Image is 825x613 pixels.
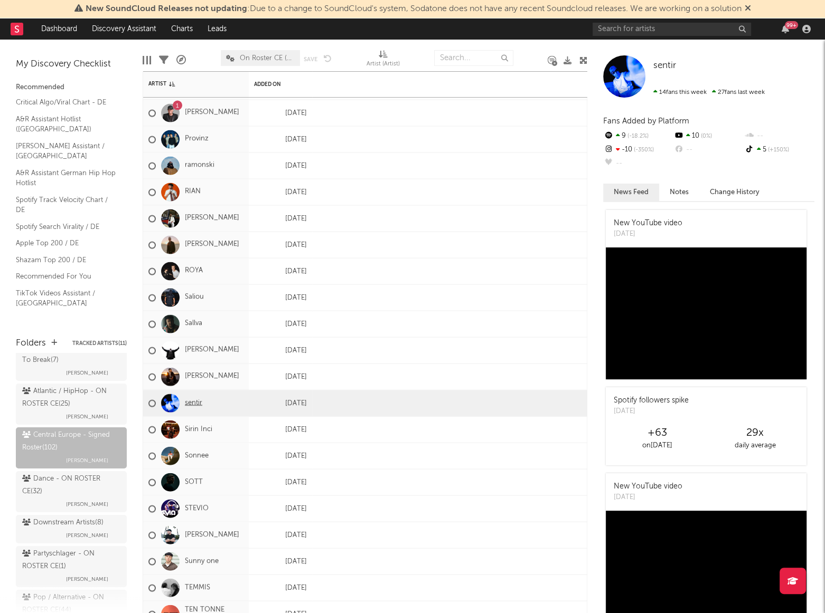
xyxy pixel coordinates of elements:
div: [DATE] [254,133,307,146]
div: Folders [16,337,46,350]
div: 29 x [706,427,804,439]
div: Artist [148,81,228,87]
div: 99 + [785,21,798,29]
a: Sunny one [185,557,219,566]
span: +150 % [766,147,789,153]
div: [DATE] [254,370,307,383]
div: -10 [603,143,673,157]
div: Downstream Artists ( 8 ) [22,516,104,529]
div: [DATE] [254,186,307,198]
div: [DATE] [254,212,307,225]
a: All Squads Global Artists To Break(7)[PERSON_NAME] [16,340,127,381]
a: STEVIO [185,504,209,513]
a: Spotify Track Velocity Chart / DE [16,194,116,216]
a: sentir [185,399,202,408]
div: Edit Columns [143,45,151,75]
a: [PERSON_NAME] [185,372,239,381]
span: 0 % [699,133,712,139]
div: 10 [673,129,744,143]
div: [DATE] [254,397,307,409]
div: [DATE] [254,476,307,489]
input: Search... [434,50,513,66]
a: Critical Algo/Viral Chart - DE [16,97,116,108]
div: [DATE] [254,555,307,568]
div: [DATE] [614,406,689,417]
div: daily average [706,439,804,452]
a: Leads [200,18,234,40]
div: -- [744,129,814,143]
a: Central Europe - Signed Roster(102)[PERSON_NAME] [16,427,127,468]
a: Spotify Search Virality / DE [16,221,116,233]
a: ROYA [185,267,203,276]
a: [PERSON_NAME] [185,241,239,250]
div: -- [673,143,744,157]
div: [DATE] [254,423,307,436]
div: -- [603,157,673,170]
button: Save [304,56,317,62]
a: Downstream Artists(8)[PERSON_NAME] [16,515,127,543]
button: News Feed [603,184,659,201]
div: Central Europe - Signed Roster ( 102 ) [22,429,118,454]
a: Sallva [185,320,202,329]
a: [PERSON_NAME] [185,531,239,540]
span: [PERSON_NAME] [66,410,108,423]
a: ramonski [185,161,214,170]
span: [PERSON_NAME] [66,573,108,586]
a: [PERSON_NAME] [185,109,239,118]
div: Filters [159,45,168,75]
div: A&R Pipeline [176,45,186,75]
div: Atlantic / HipHop - ON ROSTER CE ( 25 ) [22,385,118,410]
a: Partyschlager - ON ROSTER CE(1)[PERSON_NAME] [16,546,127,587]
button: Undo the changes to the current view. [324,53,332,63]
div: Dance - ON ROSTER CE ( 32 ) [22,473,118,498]
div: New YouTube video [614,481,682,492]
span: sentir [653,61,676,70]
div: My Discovery Checklist [16,58,127,71]
div: [DATE] [254,581,307,594]
a: Provinz [185,135,209,144]
a: SOTT [185,478,203,487]
a: TEMMIS [185,583,210,592]
a: Recommended For You [16,271,116,282]
span: New SoundCloud Releases not updating [86,5,247,13]
div: [DATE] [254,291,307,304]
span: [PERSON_NAME] [66,529,108,542]
button: Notes [659,184,699,201]
span: Fans Added by Platform [603,117,689,125]
span: -18.2 % [626,133,649,139]
div: on [DATE] [608,439,706,452]
div: [DATE] [254,107,307,119]
a: Apple Top 200 / DE [16,237,116,249]
div: Spotify followers spike [614,395,689,406]
div: Partyschlager - ON ROSTER CE ( 1 ) [22,548,118,573]
div: Artist (Artist) [367,58,400,71]
a: sentir [653,61,676,71]
a: [PERSON_NAME] Assistant / [GEOGRAPHIC_DATA] [16,140,116,162]
a: TikTok Videos Assistant / [GEOGRAPHIC_DATA] [16,288,116,309]
a: A&R Assistant Hotlist ([GEOGRAPHIC_DATA]) [16,113,116,135]
div: [DATE] [254,529,307,541]
div: New YouTube video [614,218,682,229]
a: Shazam Top 200 / DE [16,254,116,266]
button: Change History [699,184,770,201]
div: [DATE] [254,449,307,462]
input: Search for artists [593,23,751,36]
span: On Roster CE (Artists Only) [240,55,295,62]
div: [DATE] [254,502,307,515]
a: Atlantic / HipHop - ON ROSTER CE(25)[PERSON_NAME] [16,384,127,425]
span: 27 fans last week [653,89,765,95]
span: : Due to a change to SoundCloud's system, Sodatone does not have any recent Soundcloud releases. ... [86,5,742,13]
div: 9 [603,129,673,143]
a: Sirin Inci [185,425,212,434]
a: Sonnee [185,452,209,461]
span: [PERSON_NAME] [66,498,108,511]
span: -350 % [632,147,654,153]
span: Dismiss [745,5,751,13]
a: Saliou [185,293,204,302]
div: [DATE] [254,238,307,251]
span: 14 fans this week [653,89,707,95]
a: A&R Assistant German Hip Hop Hotlist [16,167,116,189]
div: Artist (Artist) [367,45,400,75]
button: Tracked Artists(11) [72,341,127,346]
span: [PERSON_NAME] [66,454,108,467]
